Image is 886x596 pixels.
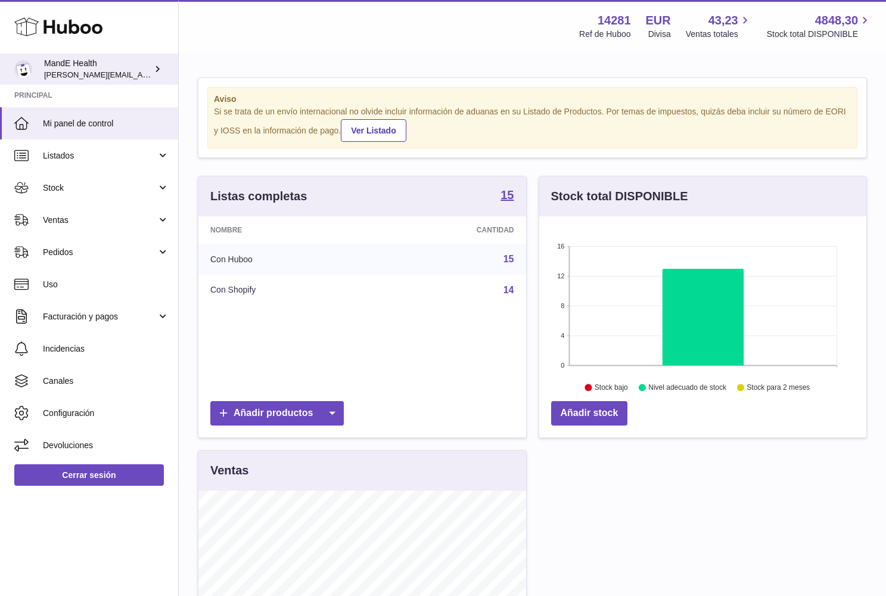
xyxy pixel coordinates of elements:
div: MandE Health [44,58,151,80]
text: Nivel adecuado de stock [648,383,727,392]
span: Devoluciones [43,440,169,451]
div: Si se trata de un envío internacional no olvide incluir información de aduanas en su Listado de P... [214,106,851,142]
text: Stock para 2 meses [747,383,810,392]
span: Uso [43,279,169,290]
text: 16 [557,243,564,250]
text: 4 [561,332,564,339]
span: Incidencias [43,343,169,355]
span: Stock total DISPONIBLE [767,29,872,40]
th: Cantidad [372,216,526,244]
a: Añadir stock [551,401,628,426]
a: Ver Listado [341,119,406,142]
strong: EUR [646,13,671,29]
h3: Stock total DISPONIBLE [551,188,688,204]
span: Mi panel de control [43,118,169,129]
span: Listados [43,150,157,162]
text: Stock bajo [594,383,627,392]
span: Stock [43,182,157,194]
span: Configuración [43,408,169,419]
td: Con Shopify [198,275,372,306]
a: 43,23 Ventas totales [686,13,752,40]
strong: 15 [500,189,514,201]
span: Canales [43,375,169,387]
td: Con Huboo [198,244,372,275]
a: 4848,30 Stock total DISPONIBLE [767,13,872,40]
h3: Listas completas [210,188,307,204]
span: [PERSON_NAME][EMAIL_ADDRESS][PERSON_NAME][DOMAIN_NAME] [44,70,303,79]
span: 4848,30 [815,13,858,29]
text: 0 [561,362,564,369]
a: 15 [503,254,514,264]
span: Ventas totales [686,29,752,40]
div: Ref de Huboo [579,29,630,40]
text: 12 [557,272,564,280]
h3: Ventas [210,462,248,479]
div: Divisa [648,29,671,40]
strong: Aviso [214,94,851,105]
span: Facturación y pagos [43,311,157,322]
span: Ventas [43,215,157,226]
span: 43,23 [708,13,738,29]
th: Nombre [198,216,372,244]
span: Pedidos [43,247,157,258]
img: luis.mendieta@mandehealth.com [14,60,32,78]
a: 14 [503,285,514,295]
strong: 14281 [598,13,631,29]
a: Añadir productos [210,401,344,426]
a: Cerrar sesión [14,464,164,486]
text: 8 [561,302,564,309]
a: 15 [500,189,514,203]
